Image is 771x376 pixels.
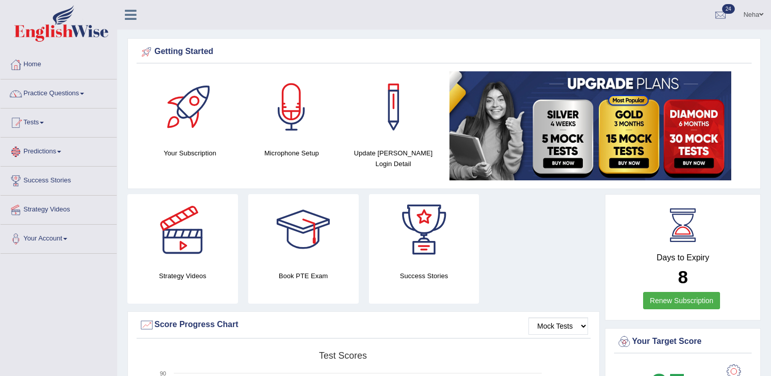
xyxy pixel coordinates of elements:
[369,271,480,281] h4: Success Stories
[678,267,687,287] b: 8
[643,292,720,309] a: Renew Subscription
[139,44,749,60] div: Getting Started
[1,196,117,221] a: Strategy Videos
[449,71,731,180] img: small5.jpg
[246,148,338,158] h4: Microphone Setup
[1,79,117,105] a: Practice Questions
[319,351,367,361] tspan: Test scores
[139,317,588,333] div: Score Progress Chart
[1,225,117,250] a: Your Account
[127,271,238,281] h4: Strategy Videos
[617,334,749,350] div: Your Target Score
[722,4,735,14] span: 24
[1,167,117,192] a: Success Stories
[1,138,117,163] a: Predictions
[617,253,749,262] h4: Days to Expiry
[248,271,359,281] h4: Book PTE Exam
[348,148,439,169] h4: Update [PERSON_NAME] Login Detail
[1,109,117,134] a: Tests
[1,50,117,76] a: Home
[144,148,236,158] h4: Your Subscription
